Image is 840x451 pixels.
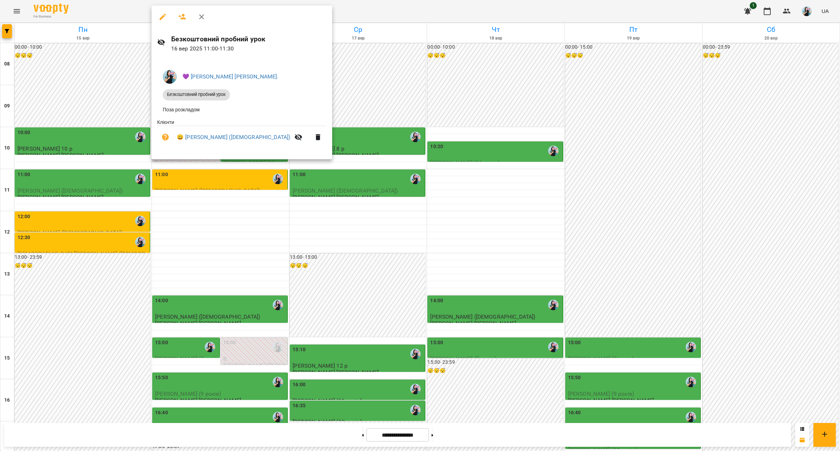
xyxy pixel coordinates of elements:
a: 💜 [PERSON_NAME] [PERSON_NAME]. [182,73,278,80]
button: Візит ще не сплачено. Додати оплату? [157,129,174,146]
h6: Безкоштовний пробний урок [171,34,327,44]
a: 😀 [PERSON_NAME] ([DEMOGRAPHIC_DATA]) [177,133,290,141]
span: Безкоштовний пробний урок [163,91,230,98]
ul: Клієнти [157,119,327,151]
img: 2498a80441ea744641c5a9678fe7e6ac.jpeg [163,70,177,84]
li: Поза розкладом [157,103,327,116]
p: 16 вер 2025 11:00 - 11:30 [171,44,327,53]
